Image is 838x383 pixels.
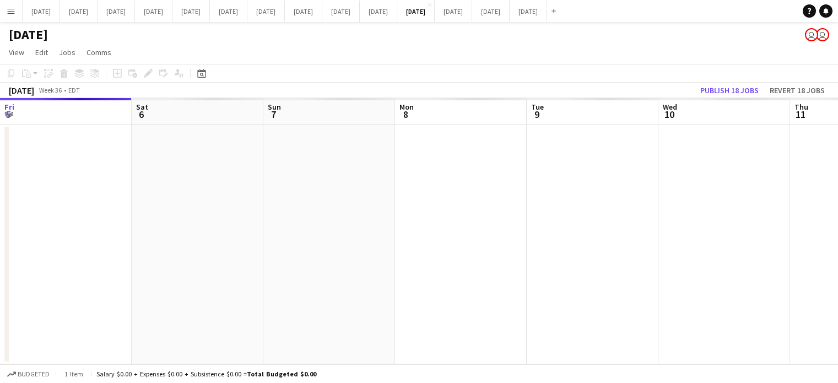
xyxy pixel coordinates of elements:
span: Week 36 [36,86,64,94]
span: Mon [399,102,414,112]
span: Thu [794,102,808,112]
span: 6 [134,108,148,121]
a: View [4,45,29,60]
a: Jobs [55,45,80,60]
span: View [9,47,24,57]
span: Sun [268,102,281,112]
button: Publish 18 jobs [696,83,763,98]
button: [DATE] [210,1,247,22]
span: 7 [266,108,281,121]
a: Comms [82,45,116,60]
a: Edit [31,45,52,60]
button: [DATE] [247,1,285,22]
span: Edit [35,47,48,57]
div: Salary $0.00 + Expenses $0.00 + Subsistence $0.00 = [96,370,316,378]
app-user-avatar: Jolanta Rokowski [805,28,818,41]
button: [DATE] [60,1,98,22]
span: Tue [531,102,544,112]
span: Budgeted [18,370,50,378]
button: [DATE] [360,1,397,22]
button: [DATE] [510,1,547,22]
span: 8 [398,108,414,121]
button: [DATE] [172,1,210,22]
span: Comms [86,47,111,57]
span: Total Budgeted $0.00 [247,370,316,378]
span: 10 [661,108,677,121]
button: [DATE] [285,1,322,22]
button: Budgeted [6,368,51,380]
span: 11 [793,108,808,121]
button: [DATE] [98,1,135,22]
span: Sat [136,102,148,112]
button: [DATE] [322,1,360,22]
span: 5 [3,108,14,121]
button: [DATE] [23,1,60,22]
h1: [DATE] [9,26,48,43]
span: Fri [4,102,14,112]
button: [DATE] [397,1,435,22]
span: Jobs [59,47,75,57]
span: 9 [529,108,544,121]
div: EDT [68,86,80,94]
button: [DATE] [135,1,172,22]
button: [DATE] [472,1,510,22]
app-user-avatar: Jolanta Rokowski [816,28,829,41]
div: [DATE] [9,85,34,96]
button: [DATE] [435,1,472,22]
span: 1 item [61,370,87,378]
button: Revert 18 jobs [765,83,829,98]
span: Wed [663,102,677,112]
